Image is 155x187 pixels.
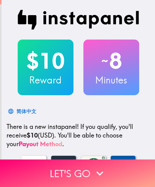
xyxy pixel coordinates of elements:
[18,74,73,87] h3: Reward
[83,48,139,74] h2: 8
[100,52,109,70] span: ~
[18,10,139,30] img: Instapanel
[16,107,36,116] div: 简体中文
[27,131,38,139] b: $10
[7,122,150,148] p: If you qualify, you'll receive (USD) . You'll be able to choose your .
[19,140,62,148] a: Payout Method
[7,123,79,130] span: There is a new instapanel!
[83,74,139,87] h3: Minutes
[7,105,39,117] button: 简体中文
[18,48,73,74] h2: $10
